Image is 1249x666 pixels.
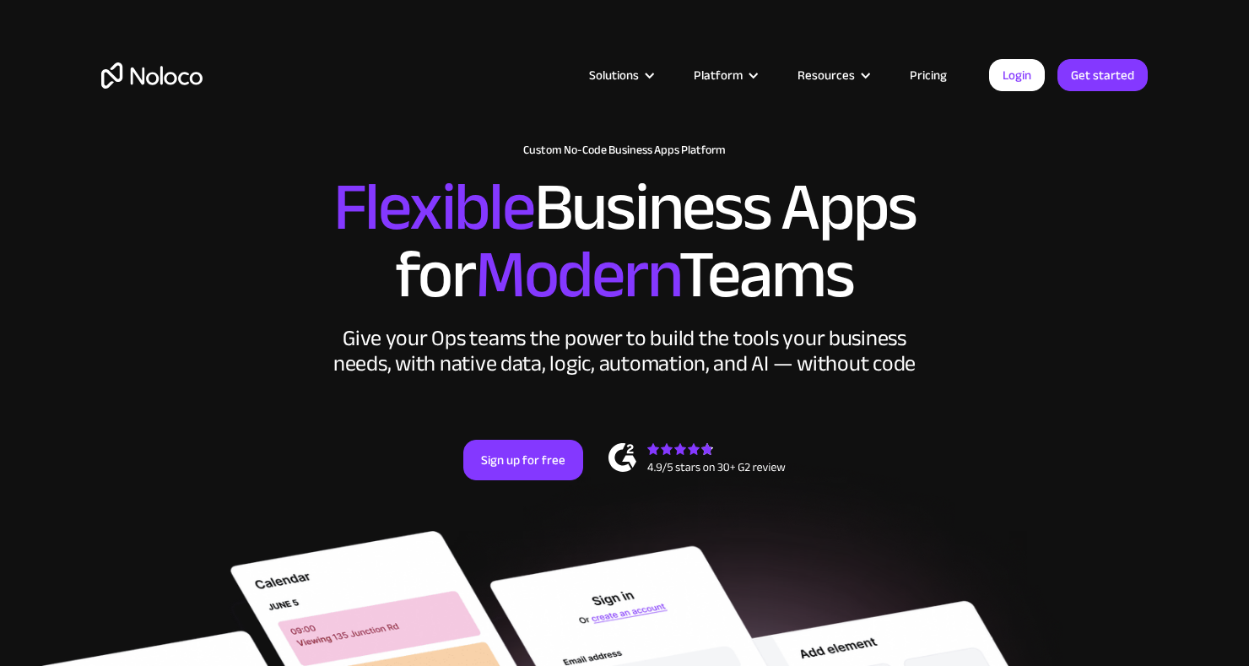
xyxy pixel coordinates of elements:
[589,64,639,86] div: Solutions
[694,64,743,86] div: Platform
[333,144,534,270] span: Flexible
[329,326,920,376] div: Give your Ops teams the power to build the tools your business needs, with native data, logic, au...
[463,440,583,480] a: Sign up for free
[568,64,673,86] div: Solutions
[101,174,1148,309] h2: Business Apps for Teams
[673,64,776,86] div: Platform
[101,62,203,89] a: home
[889,64,968,86] a: Pricing
[1057,59,1148,91] a: Get started
[475,212,679,338] span: Modern
[798,64,855,86] div: Resources
[989,59,1045,91] a: Login
[776,64,889,86] div: Resources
